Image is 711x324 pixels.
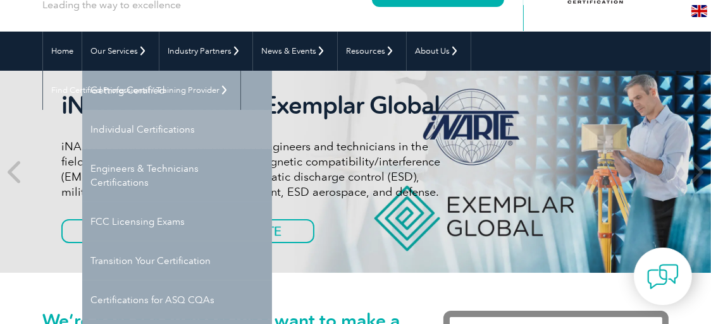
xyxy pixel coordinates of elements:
a: Our Services [82,32,159,71]
a: Home [43,32,82,71]
a: FCC Licensing Exams [82,202,272,241]
a: Industry Partners [159,32,252,71]
a: About Us [407,32,471,71]
p: iNARTE certifications are for qualified engineers and technicians in the fields of telecommunicat... [61,139,450,200]
a: News & Events [253,32,337,71]
a: Individual Certifications [82,110,272,149]
img: en [691,5,707,17]
a: Transition Your Certification [82,241,272,280]
a: Get to know more about iNARTE [61,219,314,243]
a: Resources [338,32,406,71]
a: Certifications for ASQ CQAs [82,280,272,320]
a: Engineers & Technicians Certifications [82,149,272,202]
img: contact-chat.png [647,261,679,292]
a: Find Certified Professional / Training Provider [43,71,240,110]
